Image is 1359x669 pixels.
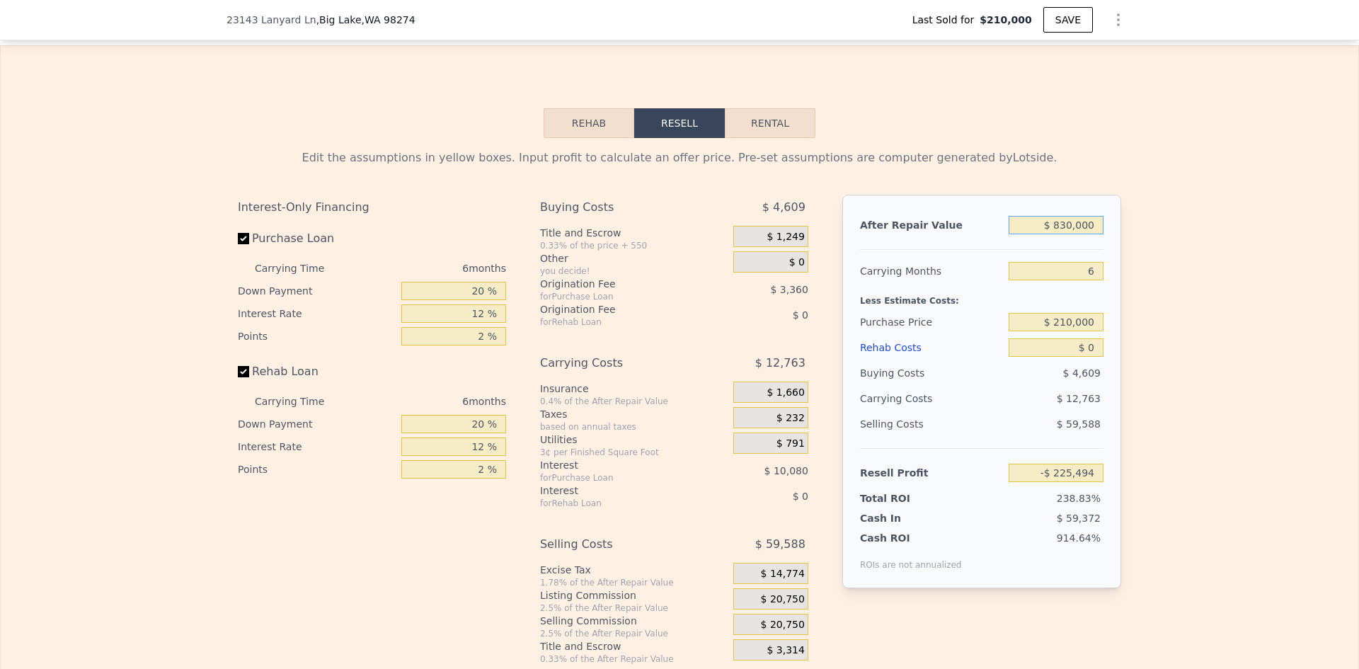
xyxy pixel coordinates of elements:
span: Last Sold for [912,13,980,27]
div: Title and Escrow [540,639,728,653]
div: Less Estimate Costs: [860,284,1103,309]
div: Utilities [540,433,728,447]
div: Buying Costs [860,360,1003,386]
div: Points [238,458,396,481]
div: Taxes [540,407,728,421]
div: Interest [540,458,698,472]
div: Listing Commission [540,588,728,602]
div: Carrying Costs [540,350,698,376]
div: ROIs are not annualized [860,545,962,571]
button: Resell [634,108,725,138]
span: , WA 98274 [362,14,415,25]
div: Rehab Costs [860,335,1003,360]
input: Rehab Loan [238,366,249,377]
div: 2.5% of the After Repair Value [540,628,728,639]
span: $ 59,588 [755,532,805,557]
span: 238.83% [1057,493,1101,504]
div: Points [238,325,396,348]
span: 23143 Lanyard Ln [226,13,316,27]
div: Selling Costs [860,411,1003,437]
div: for Purchase Loan [540,291,698,302]
div: Carrying Time [255,257,347,280]
div: After Repair Value [860,212,1003,238]
span: $ 59,372 [1057,513,1101,524]
div: Origination Fee [540,302,698,316]
div: Buying Costs [540,195,698,220]
span: $ 14,774 [761,568,805,581]
span: $ 232 [776,412,805,425]
span: $ 4,609 [1063,367,1101,379]
div: 3¢ per Finished Square Foot [540,447,728,458]
div: based on annual taxes [540,421,728,433]
div: Down Payment [238,280,396,302]
div: Other [540,251,728,265]
input: Purchase Loan [238,233,249,244]
div: Carrying Months [860,258,1003,284]
div: Cash In [860,511,948,525]
span: $ 4,609 [762,195,805,220]
label: Purchase Loan [238,226,396,251]
span: $ 1,249 [767,231,804,244]
span: $ 3,360 [770,284,808,295]
span: $ 20,750 [761,619,805,631]
div: Origination Fee [540,277,698,291]
div: Interest Rate [238,435,396,458]
div: for Rehab Loan [540,498,698,509]
span: $210,000 [980,13,1032,27]
span: $ 1,660 [767,387,804,399]
div: for Purchase Loan [540,472,698,484]
div: 0.33% of the price + 550 [540,240,728,251]
span: 914.64% [1057,532,1101,544]
div: Resell Profit [860,460,1003,486]
span: $ 10,080 [764,465,808,476]
div: 6 months [352,257,506,280]
button: SAVE [1043,7,1093,33]
span: $ 3,314 [767,644,804,657]
button: Rehab [544,108,634,138]
span: $ 12,763 [755,350,805,376]
label: Rehab Loan [238,359,396,384]
div: 2.5% of the After Repair Value [540,602,728,614]
div: 1.78% of the After Repair Value [540,577,728,588]
div: Edit the assumptions in yellow boxes. Input profit to calculate an offer price. Pre-set assumptio... [238,149,1121,166]
span: $ 59,588 [1057,418,1101,430]
div: Carrying Time [255,390,347,413]
div: Insurance [540,382,728,396]
div: Interest [540,484,698,498]
span: $ 0 [789,256,805,269]
span: $ 12,763 [1057,393,1101,404]
div: Cash ROI [860,531,962,545]
div: 0.33% of the After Repair Value [540,653,728,665]
div: Total ROI [860,491,948,505]
div: Selling Costs [540,532,698,557]
div: Selling Commission [540,614,728,628]
div: Excise Tax [540,563,728,577]
div: Interest Rate [238,302,396,325]
div: 0.4% of the After Repair Value [540,396,728,407]
span: $ 0 [793,491,808,502]
span: , Big Lake [316,13,415,27]
div: Title and Escrow [540,226,728,240]
div: for Rehab Loan [540,316,698,328]
span: $ 791 [776,438,805,450]
button: Rental [725,108,815,138]
div: Carrying Costs [860,386,948,411]
button: Show Options [1104,6,1132,34]
span: $ 0 [793,309,808,321]
div: you decide! [540,265,728,277]
div: Purchase Price [860,309,1003,335]
span: $ 20,750 [761,593,805,606]
div: Interest-Only Financing [238,195,506,220]
div: Down Payment [238,413,396,435]
div: 6 months [352,390,506,413]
